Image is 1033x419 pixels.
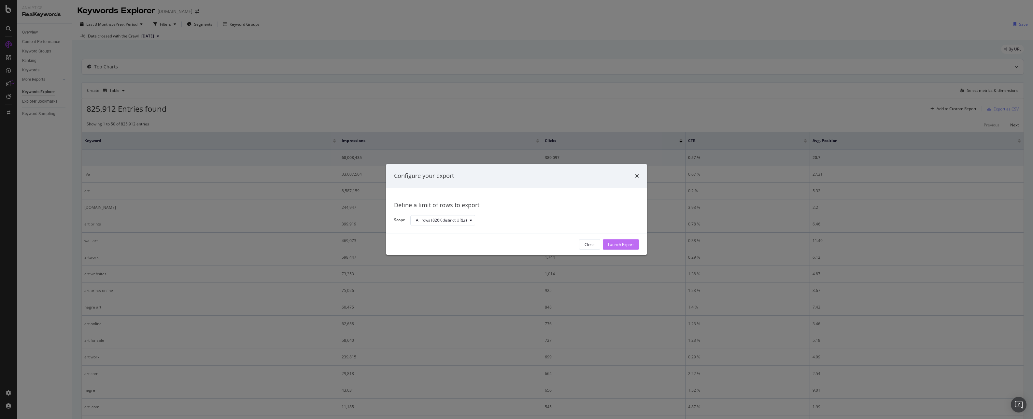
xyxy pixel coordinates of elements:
div: Open Intercom Messenger [1011,397,1026,412]
label: Scope [394,217,405,224]
div: times [635,172,639,180]
div: modal [386,164,647,255]
div: Launch Export [608,242,634,247]
div: Define a limit of rows to export [394,201,639,209]
button: Launch Export [603,239,639,250]
button: Close [579,239,600,250]
button: All rows (826K distinct URLs) [410,215,475,225]
div: Close [585,242,595,247]
div: Configure your export [394,172,454,180]
div: All rows (826K distinct URLs) [416,218,467,222]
